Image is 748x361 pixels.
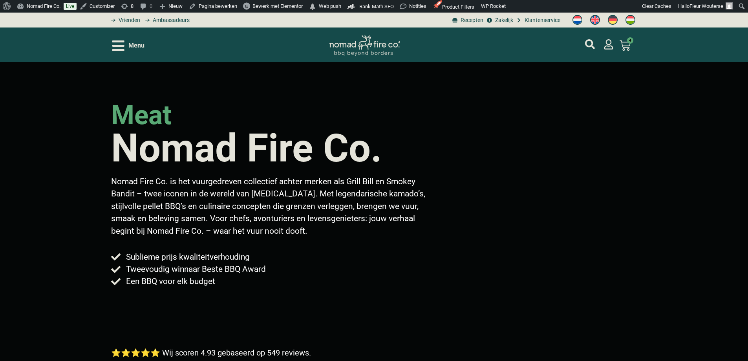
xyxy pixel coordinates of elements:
img: Nederlands [572,15,582,25]
img: Duits [608,15,618,25]
span: Menu [128,41,144,50]
a: Switch to Duits [604,13,622,27]
a: grill bill ambassadors [142,16,189,24]
a: mijn account [604,39,614,49]
img: Hongaars [625,15,635,25]
span: Een BBQ voor elk budget [124,275,215,288]
a: Switch to Engels [586,13,604,27]
a: Switch to Hongaars [622,13,639,27]
h2: meat [111,102,172,128]
span: Sublieme prijs kwaliteitverhouding [124,251,250,263]
a: mijn account [585,39,595,49]
span: Zakelijk [493,16,513,24]
span: Ambassadeurs [151,16,190,24]
p: Nomad Fire Co. is het vuurgedreven collectief achter merken als Grill Bill en Smokey Bandit – twe... [111,176,432,238]
a: BBQ recepten [451,16,483,24]
span: Rank Math SEO [359,4,394,9]
span: Klantenservice [523,16,560,24]
img: Nomad Logo [329,35,400,56]
span: Vrienden [117,16,140,24]
a: Live [64,3,77,10]
a: grill bill zakeljk [485,16,513,24]
span:  [309,1,316,12]
span: Tweevoudig winnaar Beste BBQ Award [124,263,266,275]
a: grill bill vrienden [108,16,140,24]
div: Open/Close Menu [112,39,144,53]
span: 4 [627,37,633,44]
a: 4 [610,35,640,56]
img: Avatar of Fleur Wouterse [726,2,733,9]
span: Fleur Wouterse [689,3,723,9]
h1: Nomad Fire Co. [111,129,382,168]
p: ⭐⭐⭐⭐⭐ Wij scoren 4.93 gebaseerd op 549 reviews. [111,347,311,359]
span: Recepten [459,16,483,24]
span: Bewerk met Elementor [252,3,303,9]
a: grill bill klantenservice [515,16,560,24]
img: Engels [590,15,600,25]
